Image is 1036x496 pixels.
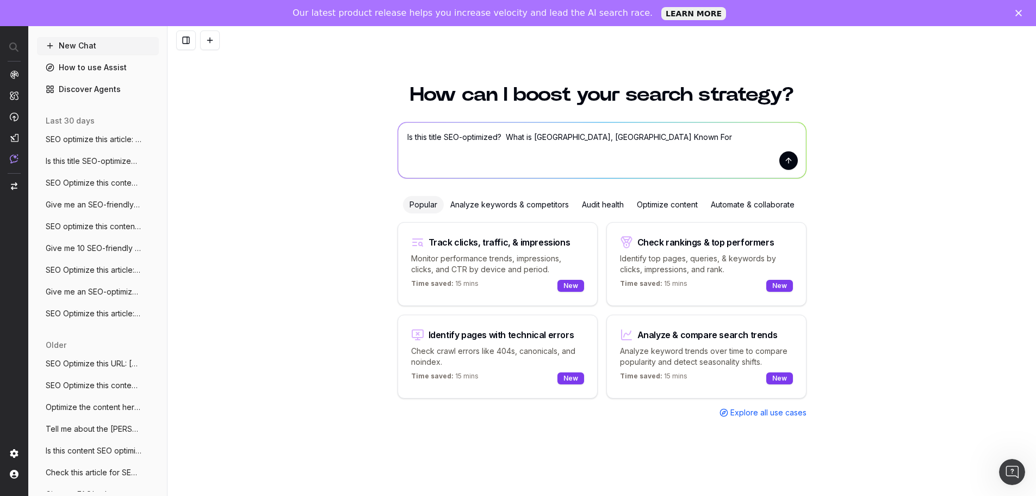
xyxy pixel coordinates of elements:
[10,154,18,163] img: Assist
[411,372,479,385] p: 15 mins
[46,358,141,369] span: SEO Optimize this URL: [URL]
[46,156,141,167] span: Is this title SEO-optimized? What Landl
[46,308,141,319] span: SEO Optimize this article: [URL].
[411,346,584,368] p: Check crawl errors like 404s, canonicals, and noindex.
[37,131,159,148] button: SEO optimize this article: [URL].
[11,182,17,190] img: Switch project
[620,279,687,292] p: 15 mins
[10,70,18,79] img: Analytics
[429,330,574,339] div: Identify pages with technical errors
[46,380,141,391] span: SEO Optimize this content: Renters Insu
[620,253,793,275] p: Identify top pages, queries, & keywords by clicks, impressions, and rank.
[730,407,807,418] span: Explore all use cases
[46,402,141,413] span: Optimize the content here: [URL].
[1015,10,1026,16] div: Close
[411,279,454,287] span: Time saved:
[37,218,159,235] button: SEO optimize this content: [URL].
[46,424,141,434] span: Tell me about the [PERSON_NAME][GEOGRAPHIC_DATA] neighborhood in
[557,372,584,384] div: New
[620,279,662,287] span: Time saved:
[37,196,159,213] button: Give me an SEO-friendly title that repla
[620,372,662,380] span: Time saved:
[398,85,807,105] h1: How can I boost your search strategy?
[10,112,18,121] img: Activation
[637,238,774,247] div: Check rankings & top performers
[444,196,575,213] div: Analyze keywords & competitors
[46,286,141,297] span: Give me an SEO-optimized title for this:
[46,115,95,126] span: last 30 days
[37,377,159,394] button: SEO Optimize this content: Renters Insu
[46,340,66,351] span: older
[766,372,793,384] div: New
[10,91,18,100] img: Intelligence
[637,330,778,339] div: Analyze & compare search trends
[37,261,159,279] button: SEO Optimize this article: [URL].
[575,196,630,213] div: Audit health
[46,243,141,254] span: Give me 10 SEO-friendly alternatives to
[766,280,793,292] div: New
[37,240,159,257] button: Give me 10 SEO-friendly alternatives to
[557,280,584,292] div: New
[411,372,454,380] span: Time saved:
[46,265,141,275] span: SEO Optimize this article: [URL].
[37,399,159,416] button: Optimize the content here: [URL].
[10,449,18,458] img: Setting
[620,372,687,385] p: 15 mins
[46,177,141,188] span: SEO Optimize this content: [URL].
[37,174,159,192] button: SEO Optimize this content: [URL].
[37,283,159,301] button: Give me an SEO-optimized title for this:
[37,464,159,481] button: Check this article for SEO Optimization.
[429,238,570,247] div: Track clicks, traffic, & impressions
[46,134,141,145] span: SEO optimize this article: [URL].
[37,59,159,76] a: How to use Assist
[37,152,159,170] button: Is this title SEO-optimized? What Landl
[37,442,159,460] button: Is this content SEO optimized? How can
[403,196,444,213] div: Popular
[661,7,726,20] a: LEARN MORE
[620,346,793,368] p: Analyze keyword trends over time to compare popularity and detect seasonality shifts.
[37,37,159,54] button: New Chat
[37,305,159,322] button: SEO Optimize this article: [URL].
[411,253,584,275] p: Monitor performance trends, impressions, clicks, and CTR by device and period.
[37,355,159,372] button: SEO Optimize this URL: [URL]
[46,467,141,478] span: Check this article for SEO Optimization.
[10,133,18,142] img: Studio
[37,420,159,438] button: Tell me about the [PERSON_NAME][GEOGRAPHIC_DATA] neighborhood in
[704,196,801,213] div: Automate & collaborate
[46,199,141,210] span: Give me an SEO-friendly title that repla
[46,445,141,456] span: Is this content SEO optimized? How can
[46,221,141,232] span: SEO optimize this content: [URL].
[411,279,479,292] p: 15 mins
[37,81,159,98] a: Discover Agents
[10,470,18,479] img: My account
[999,459,1025,485] iframe: Intercom live chat
[719,407,807,418] a: Explore all use cases
[630,196,704,213] div: Optimize content
[398,123,806,178] textarea: Is this title SEO-optimized? What is [GEOGRAPHIC_DATA], [GEOGRAPHIC_DATA] Known For
[293,8,653,19] div: Our latest product release helps you increase velocity and lead the AI search race.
